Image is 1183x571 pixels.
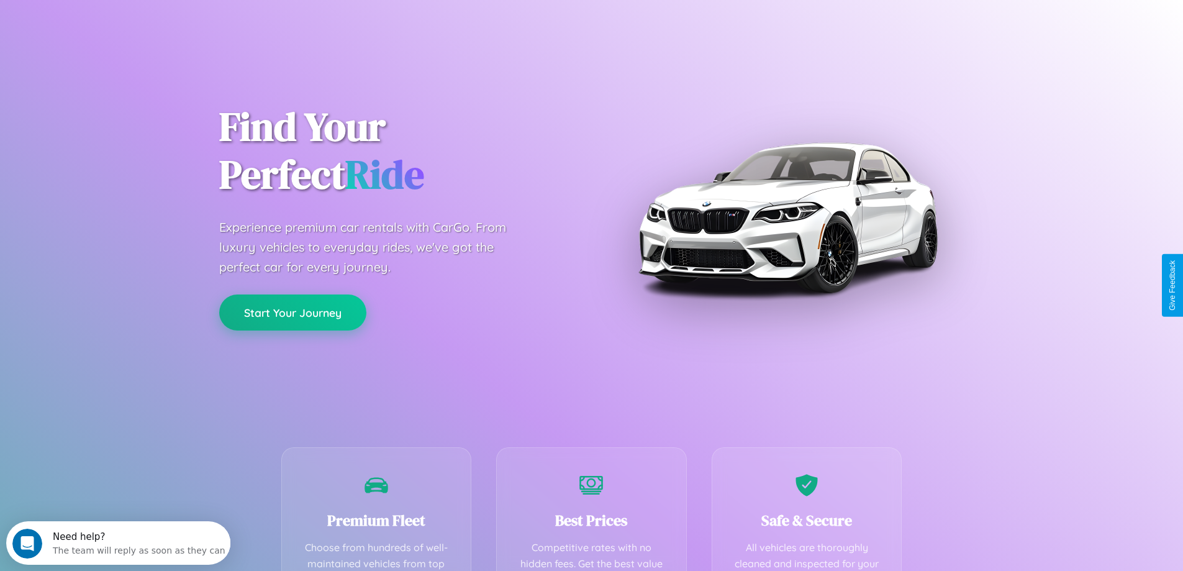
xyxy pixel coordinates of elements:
button: Start Your Journey [219,295,366,331]
iframe: Intercom live chat [12,529,42,559]
div: Open Intercom Messenger [5,5,231,39]
h1: Find Your Perfect [219,103,573,199]
h3: Safe & Secure [731,510,883,531]
img: Premium BMW car rental vehicle [632,62,943,373]
p: Experience premium car rentals with CarGo. From luxury vehicles to everyday rides, we've got the ... [219,217,530,277]
h3: Best Prices [515,510,668,531]
div: The team will reply as soon as they can [47,21,219,34]
span: Ride [345,147,424,201]
h3: Premium Fleet [301,510,453,531]
iframe: Intercom live chat discovery launcher [6,521,230,565]
div: Need help? [47,11,219,21]
div: Give Feedback [1168,260,1177,311]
